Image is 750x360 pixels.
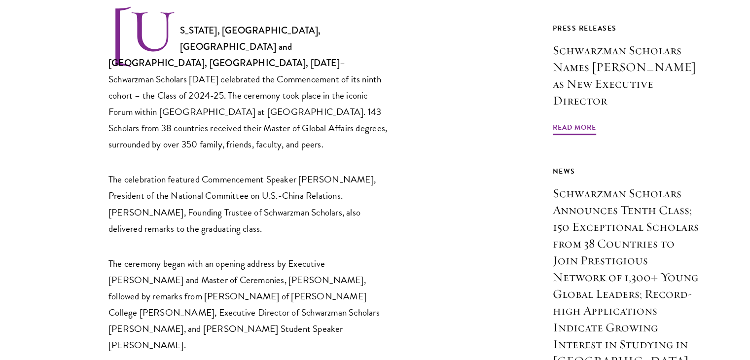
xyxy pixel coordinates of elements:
p: The celebration featured Commencement Speaker [PERSON_NAME], President of the National Committee ... [108,171,390,236]
a: Press Releases Schwarzman Scholars Names [PERSON_NAME] as New Executive Director Read More [553,22,701,137]
p: The ceremony began with an opening address by Executive [PERSON_NAME] and Master of Ceremonies, [... [108,255,390,353]
strong: [US_STATE], [GEOGRAPHIC_DATA], [GEOGRAPHIC_DATA] and [GEOGRAPHIC_DATA], [GEOGRAPHIC_DATA], [DATE] [108,24,340,70]
p: – Schwarzman Scholars [DATE] celebrated the Commencement of its ninth cohort – the Class of 2024-... [108,8,390,152]
div: Press Releases [553,22,701,35]
h3: Schwarzman Scholars Names [PERSON_NAME] as New Executive Director [553,42,701,109]
span: Read More [553,121,596,137]
div: News [553,165,701,178]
